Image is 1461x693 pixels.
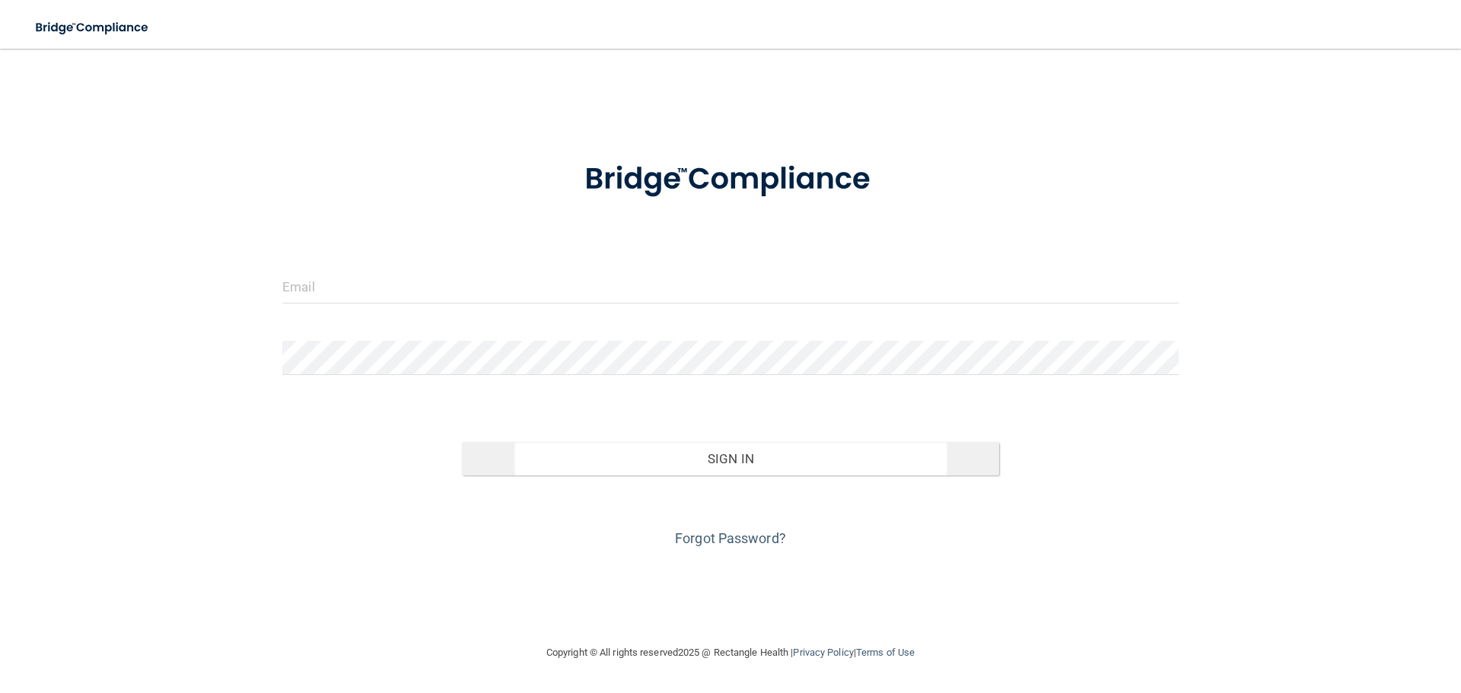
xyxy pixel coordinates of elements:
[793,647,853,658] a: Privacy Policy
[553,140,908,219] img: bridge_compliance_login_screen.278c3ca4.svg
[675,530,786,546] a: Forgot Password?
[462,442,1000,475] button: Sign In
[23,12,163,43] img: bridge_compliance_login_screen.278c3ca4.svg
[856,647,915,658] a: Terms of Use
[282,269,1179,304] input: Email
[453,628,1008,677] div: Copyright © All rights reserved 2025 @ Rectangle Health | |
